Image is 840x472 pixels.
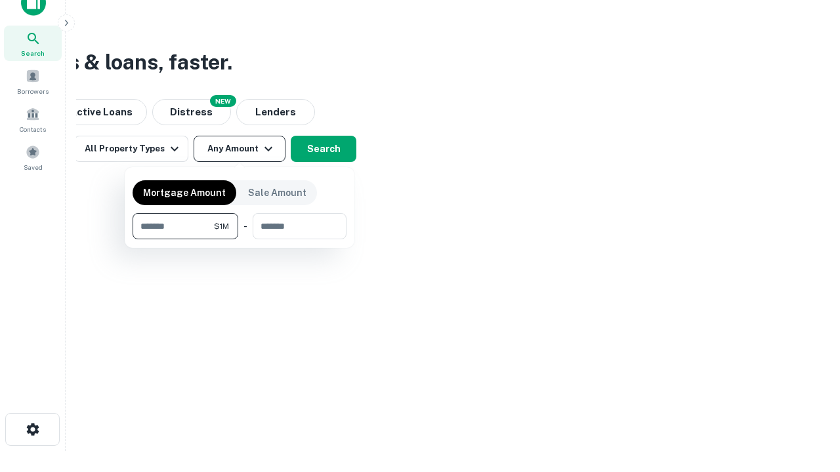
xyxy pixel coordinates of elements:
span: $1M [214,220,229,232]
p: Mortgage Amount [143,186,226,200]
p: Sale Amount [248,186,306,200]
iframe: Chat Widget [774,367,840,430]
div: - [243,213,247,239]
